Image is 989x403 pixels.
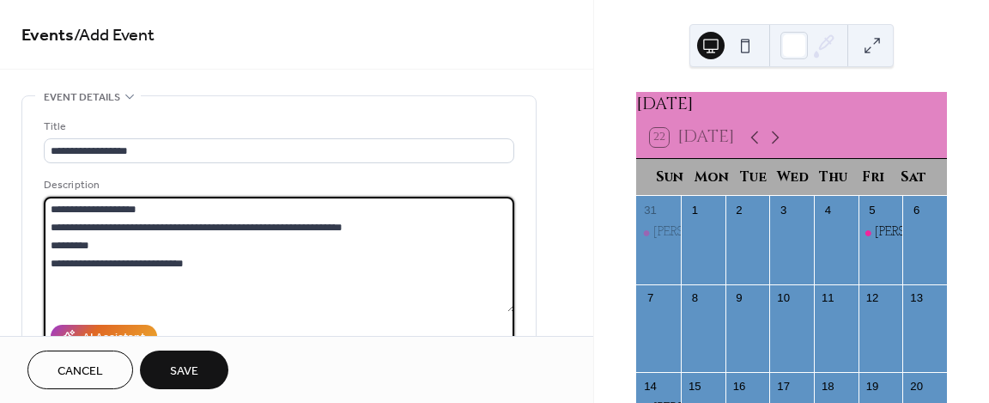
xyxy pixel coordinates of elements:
[731,290,747,306] div: 9
[636,92,947,117] div: [DATE]
[687,378,702,394] div: 15
[690,159,733,196] div: Mon
[21,19,74,52] a: Events
[170,363,198,381] span: Save
[775,378,791,394] div: 17
[908,378,924,394] div: 20
[908,202,924,217] div: 6
[44,176,511,194] div: Description
[51,325,157,348] button: AI Assistant
[58,363,103,381] span: Cancel
[813,159,853,196] div: Thu
[731,202,747,217] div: 2
[865,202,880,217] div: 5
[820,378,835,394] div: 18
[642,290,658,306] div: 7
[820,202,835,217] div: 4
[773,159,813,196] div: Wed
[642,202,658,217] div: 31
[853,159,894,196] div: Fri
[893,159,933,196] div: Sat
[27,351,133,389] button: Cancel
[775,290,791,306] div: 10
[775,202,791,217] div: 3
[140,351,228,389] button: Save
[733,159,774,196] div: Tue
[653,224,911,241] div: [PERSON_NAME]/[PERSON_NAME] (Frozen 1)
[687,290,702,306] div: 8
[44,89,120,107] span: Event details
[650,159,690,196] div: Sun
[636,224,681,241] div: Anna F./Elsa (Frozen 1)
[74,19,155,52] span: / Add Event
[865,378,880,394] div: 19
[875,224,975,241] div: [PERSON_NAME]
[908,290,924,306] div: 13
[44,118,511,136] div: Title
[642,378,658,394] div: 14
[687,202,702,217] div: 1
[865,290,880,306] div: 12
[820,290,835,306] div: 11
[859,224,903,241] div: Winston Salem Dash
[82,329,145,347] div: AI Assistant
[731,378,747,394] div: 16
